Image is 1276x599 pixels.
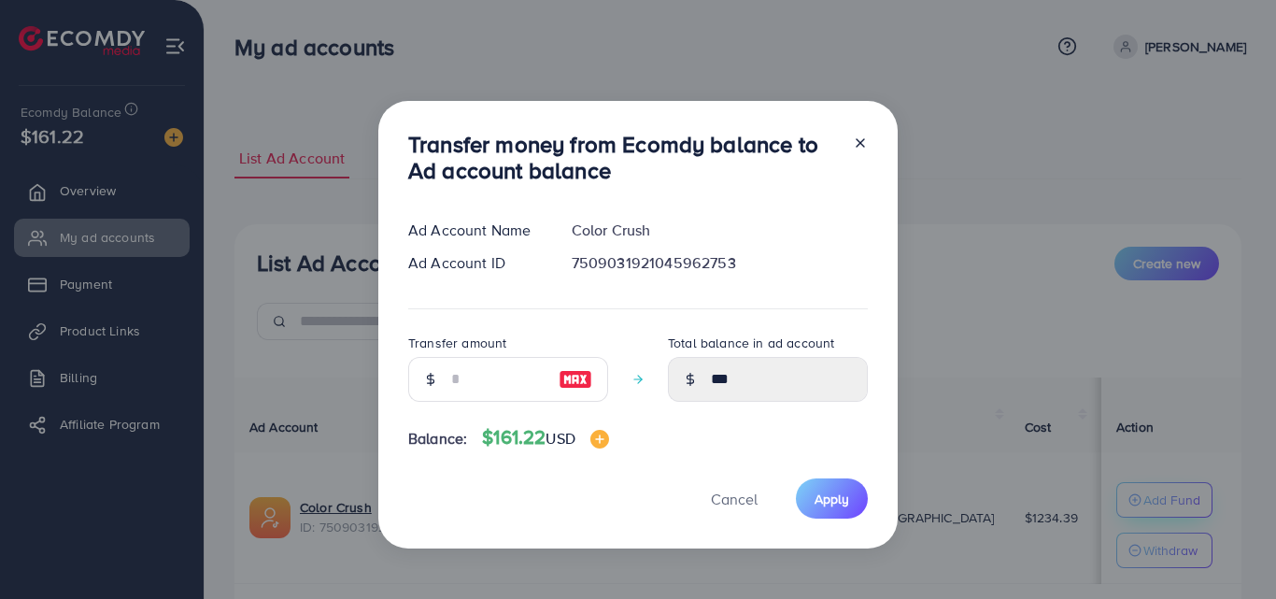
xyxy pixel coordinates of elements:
label: Total balance in ad account [668,334,834,352]
button: Cancel [688,478,781,519]
span: Apply [815,490,849,508]
iframe: Chat [1197,515,1262,585]
div: Ad Account Name [393,220,557,241]
div: Ad Account ID [393,252,557,274]
div: Color Crush [557,220,883,241]
label: Transfer amount [408,334,506,352]
h3: Transfer money from Ecomdy balance to Ad account balance [408,131,838,185]
img: image [590,430,609,449]
button: Apply [796,478,868,519]
img: image [559,368,592,391]
h4: $161.22 [482,426,609,449]
span: Cancel [711,489,758,509]
div: 7509031921045962753 [557,252,883,274]
span: Balance: [408,428,467,449]
span: USD [546,428,574,449]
